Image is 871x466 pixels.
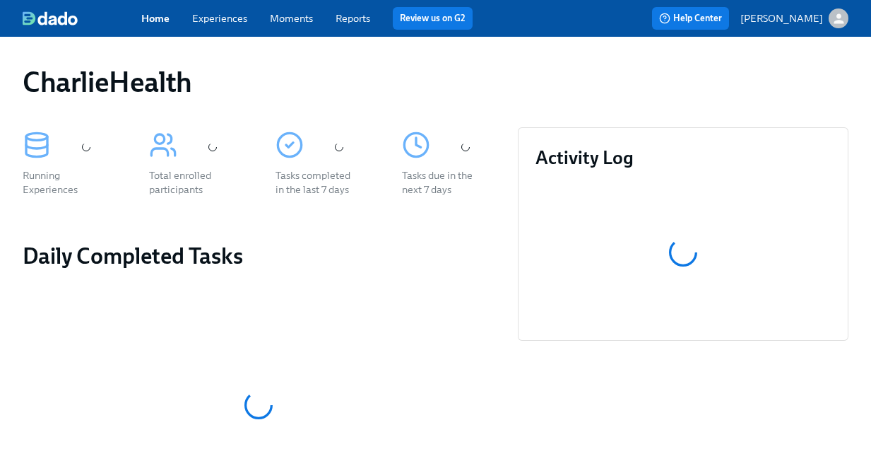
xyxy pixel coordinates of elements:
div: Total enrolled participants [149,168,234,197]
div: Running Experiences [23,168,107,197]
h1: CharlieHealth [23,65,192,99]
button: Help Center [652,7,729,30]
span: Help Center [659,11,722,25]
div: Tasks completed in the last 7 days [275,168,360,197]
a: Home [141,12,170,25]
a: Moments [270,12,313,25]
a: dado [23,11,141,25]
img: dado [23,11,78,25]
button: [PERSON_NAME] [740,8,848,28]
p: [PERSON_NAME] [740,11,823,25]
h2: Daily Completed Tasks [23,242,495,270]
h3: Activity Log [535,145,831,170]
a: Reports [336,12,370,25]
div: Tasks due in the next 7 days [402,168,487,197]
a: Review us on G2 [400,11,466,25]
button: Review us on G2 [393,7,473,30]
a: Experiences [192,12,247,25]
